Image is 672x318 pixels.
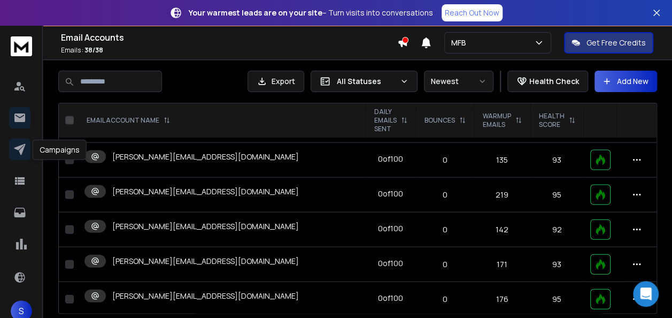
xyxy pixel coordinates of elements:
[530,247,584,282] td: 93
[483,112,511,129] p: WARMUP EMAILS
[539,112,565,129] p: HEALTH SCORE
[112,186,299,197] p: [PERSON_NAME][EMAIL_ADDRESS][DOMAIN_NAME]
[87,116,170,125] div: EMAIL ACCOUNT NAME
[451,37,470,48] p: MFB
[378,154,403,164] div: 0 of 100
[422,190,468,200] p: 0
[422,224,468,235] p: 0
[112,256,299,267] p: [PERSON_NAME][EMAIL_ADDRESS][DOMAIN_NAME]
[530,178,584,213] td: 95
[530,143,584,178] td: 93
[378,293,403,304] div: 0 of 100
[633,281,659,307] div: Open Intercom Messenger
[445,7,499,18] p: Reach Out Now
[11,36,32,56] img: logo
[84,46,103,55] span: 38 / 38
[422,259,468,270] p: 0
[424,71,493,92] button: Newest
[422,294,468,305] p: 0
[474,178,530,213] td: 219
[594,71,657,92] button: Add New
[378,188,403,199] div: 0 of 100
[189,7,433,18] p: – Turn visits into conversations
[248,71,304,92] button: Export
[422,155,468,165] p: 0
[507,71,588,92] button: Health Check
[529,76,579,87] p: Health Check
[474,143,530,178] td: 135
[474,282,530,317] td: 176
[586,37,646,48] p: Get Free Credits
[530,282,584,317] td: 95
[61,46,397,55] p: Emails :
[61,31,397,44] h1: Email Accounts
[530,213,584,247] td: 92
[189,7,322,18] strong: Your warmest leads are on your site
[474,213,530,247] td: 142
[378,223,403,234] div: 0 of 100
[112,221,299,232] p: [PERSON_NAME][EMAIL_ADDRESS][DOMAIN_NAME]
[378,258,403,269] div: 0 of 100
[374,108,397,133] p: DAILY EMAILS SENT
[442,4,503,21] a: Reach Out Now
[33,140,87,160] div: Campaigns
[564,32,653,54] button: Get Free Credits
[424,116,455,125] p: BOUNCES
[337,76,396,87] p: All Statuses
[112,152,299,162] p: [PERSON_NAME][EMAIL_ADDRESS][DOMAIN_NAME]
[112,291,299,301] p: [PERSON_NAME][EMAIL_ADDRESS][DOMAIN_NAME]
[474,247,530,282] td: 171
